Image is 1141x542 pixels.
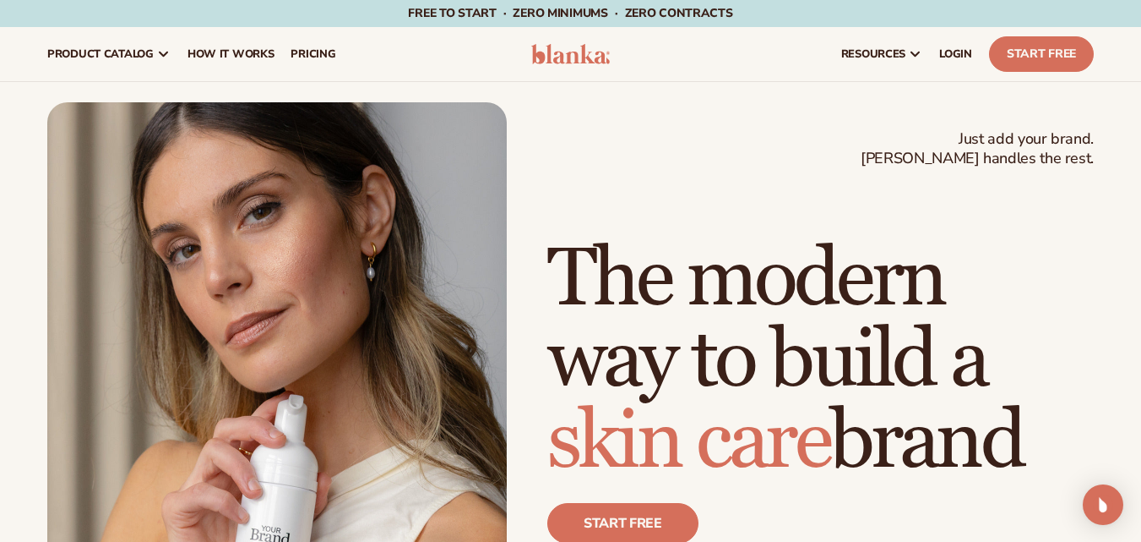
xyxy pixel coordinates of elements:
[833,27,931,81] a: resources
[861,129,1094,169] span: Just add your brand. [PERSON_NAME] handles the rest.
[931,27,981,81] a: LOGIN
[939,47,972,61] span: LOGIN
[282,27,344,81] a: pricing
[408,5,732,21] span: Free to start · ZERO minimums · ZERO contracts
[531,44,611,64] img: logo
[47,47,154,61] span: product catalog
[547,392,829,491] span: skin care
[841,47,905,61] span: resources
[291,47,335,61] span: pricing
[187,47,274,61] span: How It Works
[989,36,1094,72] a: Start Free
[39,27,179,81] a: product catalog
[547,239,1094,483] h1: The modern way to build a brand
[179,27,283,81] a: How It Works
[1083,485,1123,525] div: Open Intercom Messenger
